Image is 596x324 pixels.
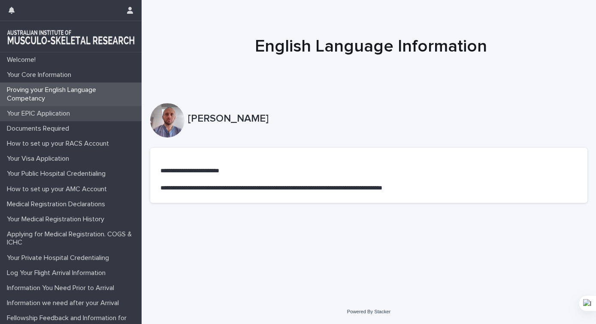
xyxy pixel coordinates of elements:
img: 1xcjEmqDTcmQhduivVBy [7,28,135,45]
p: How to set up your AMC Account [3,185,114,193]
p: Your Private Hospital Credentialing [3,254,116,262]
p: Your EPIC Application [3,110,77,118]
p: Applying for Medical Registration. COGS & ICHC [3,230,142,247]
h1: English Language Information [160,36,581,57]
p: Information we need after your Arrival [3,299,126,307]
p: Medical Registration Declarations [3,200,112,208]
p: [PERSON_NAME] [188,113,584,125]
p: Your Core Information [3,71,78,79]
a: Powered By Stacker [347,309,390,314]
p: Information You Need Prior to Arrival [3,284,121,292]
p: How to set up your RACS Account [3,140,116,148]
p: Proving your English Language Competancy [3,86,142,102]
p: Your Public Hospital Credentialing [3,170,112,178]
p: Documents Required [3,125,76,133]
p: Log Your Flight Arrival Information [3,269,112,277]
p: Welcome! [3,56,42,64]
p: Your Medical Registration History [3,215,111,223]
p: Your Visa Application [3,155,76,163]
